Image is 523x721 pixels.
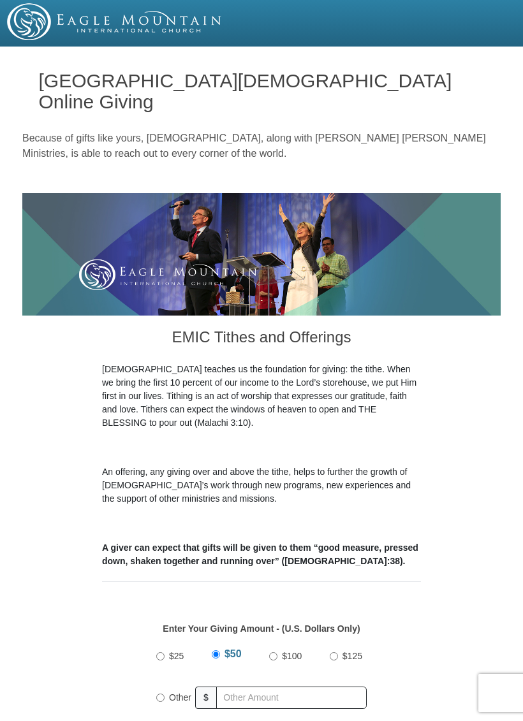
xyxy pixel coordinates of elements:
h1: [GEOGRAPHIC_DATA][DEMOGRAPHIC_DATA] Online Giving [39,70,485,112]
span: $125 [343,651,362,661]
img: EMIC [7,3,223,40]
p: Because of gifts like yours, [DEMOGRAPHIC_DATA], along with [PERSON_NAME] [PERSON_NAME] Ministrie... [22,131,501,161]
b: A giver can expect that gifts will be given to them “good measure, pressed down, shaken together ... [102,543,418,566]
input: Other Amount [216,687,367,709]
strong: Enter Your Giving Amount - (U.S. Dollars Only) [163,623,360,634]
h3: EMIC Tithes and Offerings [102,316,421,363]
span: $100 [282,651,302,661]
span: $50 [225,648,242,659]
span: $ [195,687,217,709]
span: $25 [169,651,184,661]
span: Other [169,692,191,703]
p: [DEMOGRAPHIC_DATA] teaches us the foundation for giving: the tithe. When we bring the first 10 pe... [102,363,421,430]
p: An offering, any giving over and above the tithe, helps to further the growth of [DEMOGRAPHIC_DAT... [102,465,421,506]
